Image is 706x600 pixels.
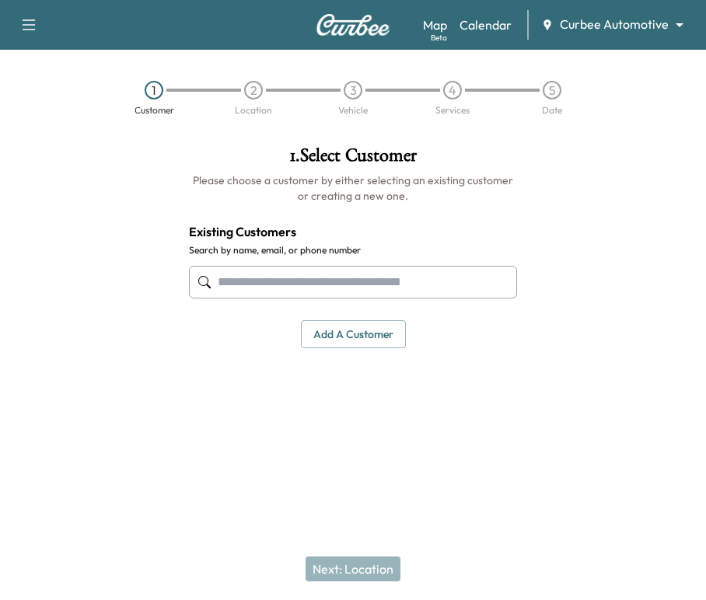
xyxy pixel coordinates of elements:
[189,146,517,173] h1: 1 . Select Customer
[189,222,517,241] h4: Existing Customers
[135,106,174,115] div: Customer
[435,106,470,115] div: Services
[316,14,390,36] img: Curbee Logo
[560,16,669,33] span: Curbee Automotive
[460,16,512,34] a: Calendar
[189,244,517,256] label: Search by name, email, or phone number
[301,320,406,349] button: Add a customer
[338,106,368,115] div: Vehicle
[235,106,272,115] div: Location
[145,81,163,99] div: 1
[431,32,447,44] div: Beta
[423,16,447,34] a: MapBeta
[344,81,362,99] div: 3
[244,81,263,99] div: 2
[542,106,562,115] div: Date
[189,173,517,204] h6: Please choose a customer by either selecting an existing customer or creating a new one.
[543,81,561,99] div: 5
[443,81,462,99] div: 4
